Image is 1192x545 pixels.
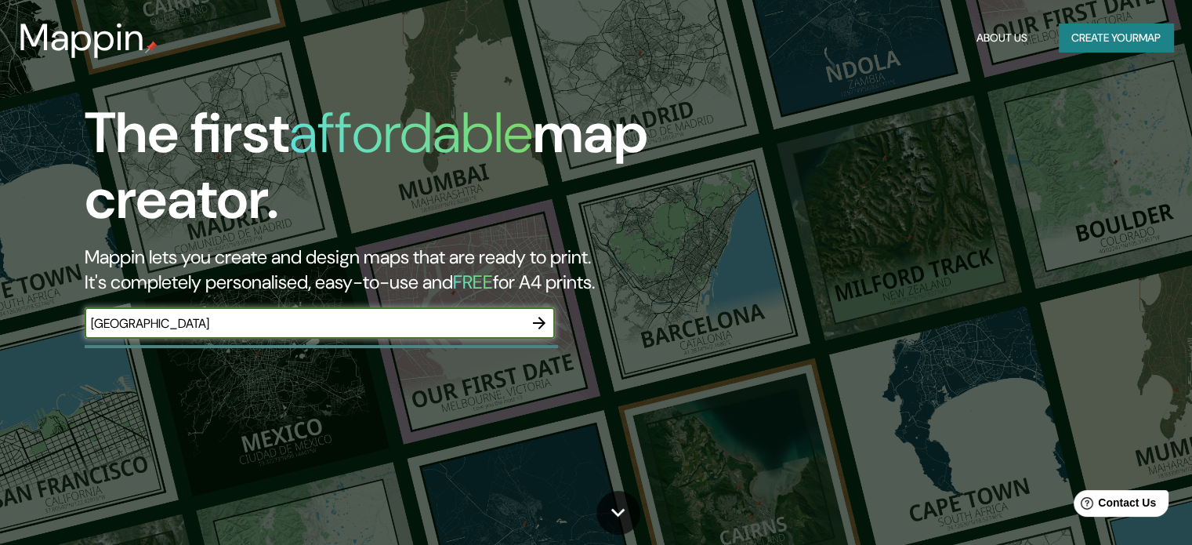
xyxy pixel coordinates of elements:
[85,245,681,295] h2: Mappin lets you create and design maps that are ready to print. It's completely personalised, eas...
[453,270,493,294] h5: FREE
[19,16,145,60] h3: Mappin
[1053,484,1175,528] iframe: Help widget launcher
[1059,24,1173,53] button: Create yourmap
[85,314,524,332] input: Choose your favourite place
[85,100,681,245] h1: The first map creator.
[970,24,1034,53] button: About Us
[145,41,158,53] img: mappin-pin
[289,96,533,169] h1: affordable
